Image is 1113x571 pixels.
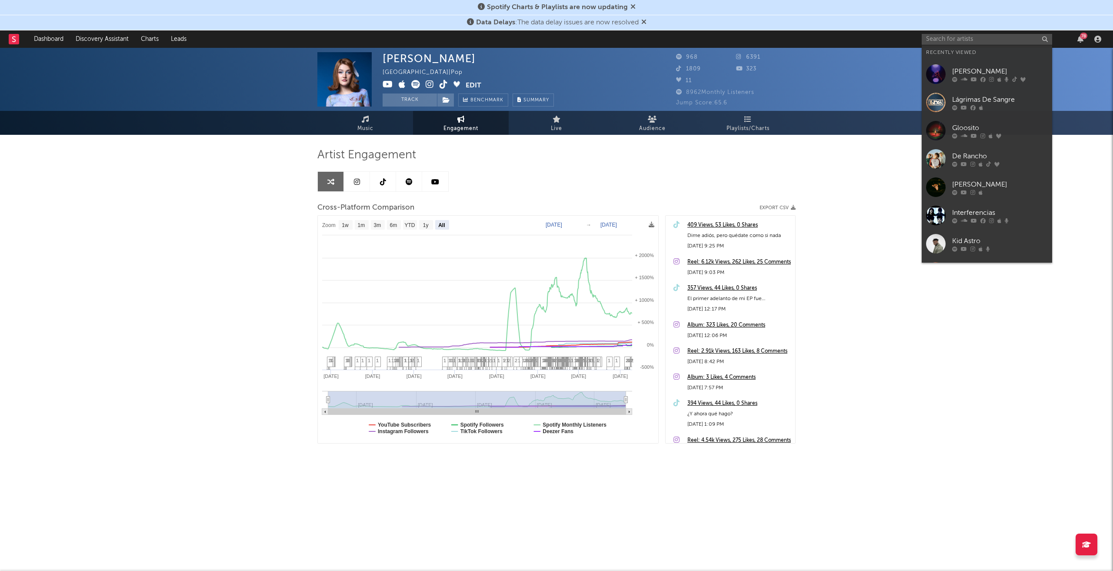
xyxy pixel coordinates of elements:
[687,331,791,341] div: [DATE] 12:06 PM
[922,88,1052,117] a: Lágrimas De Sangre
[466,358,468,363] span: 1
[70,30,135,48] a: Discovery Assistant
[542,358,544,363] span: 1
[470,358,472,363] span: 1
[700,111,796,135] a: Playlists/Charts
[423,222,429,228] text: 1y
[356,358,359,363] span: 1
[687,267,791,278] div: [DATE] 9:03 PM
[506,358,509,363] span: 1
[466,80,481,91] button: Edit
[543,428,573,434] text: Deezer Fans
[551,358,553,363] span: 1
[523,98,549,103] span: Summary
[368,358,370,363] span: 1
[676,78,692,83] span: 11
[687,383,791,393] div: [DATE] 7:57 PM
[497,358,500,363] span: 1
[922,258,1052,286] a: Sobrezero
[487,358,490,363] span: 1
[726,124,770,134] span: Playlists/Charts
[476,19,639,26] span: : The data delay issues are now resolved
[676,90,754,95] span: 8962 Monthly Listeners
[378,428,429,434] text: Instagram Followers
[687,346,791,357] a: Reel: 2.91k Views, 163 Likes, 8 Comments
[458,93,508,107] a: Benchmark
[687,220,791,230] a: 409 Views, 53 Likes, 0 Shares
[676,100,727,106] span: Jump Score: 65.6
[1077,36,1083,43] button: 78
[687,419,791,430] div: [DATE] 1:09 PM
[407,358,410,363] span: 1
[922,145,1052,173] a: De Rancho
[317,111,413,135] a: Music
[687,409,791,419] div: ¿Y ahora qué hago?
[551,124,562,134] span: Live
[391,358,394,363] span: 1
[635,253,654,258] text: + 2000%
[687,283,791,294] div: 357 Views, 44 Likes, 0 Shares
[687,257,791,267] a: Reel: 6.12k Views, 262 Likes, 25 Comments
[476,19,515,26] span: Data Delays
[410,358,412,363] span: 1
[487,4,628,11] span: Spotify Charts & Playlists are now updating
[383,93,437,107] button: Track
[165,30,193,48] a: Leads
[374,222,381,228] text: 3m
[546,222,562,228] text: [DATE]
[687,304,791,314] div: [DATE] 12:17 PM
[635,275,654,280] text: + 1500%
[467,358,470,363] span: 1
[342,222,349,228] text: 1w
[518,358,520,363] span: 1
[922,34,1052,45] input: Search for artists
[574,358,576,363] span: 1
[586,222,591,228] text: →
[687,372,791,383] div: Album: 3 Likes, 4 Comments
[438,222,445,228] text: All
[952,207,1048,218] div: Interferencias
[509,111,604,135] a: Live
[28,30,70,48] a: Dashboard
[637,320,654,325] text: + 500%
[588,358,590,363] span: 1
[536,358,538,363] span: 2
[760,205,796,210] button: Export CSV
[687,435,791,446] div: Reel: 4.54k Views, 275 Likes, 28 Comments
[922,117,1052,145] a: Gloosito
[647,342,654,347] text: 0%
[388,358,391,363] span: 1
[448,358,451,363] span: 1
[952,94,1048,105] div: Lágrimas De Sangre
[952,66,1048,77] div: [PERSON_NAME]
[922,60,1052,88] a: [PERSON_NAME]
[407,374,422,379] text: [DATE]
[630,4,636,11] span: Dismiss
[513,93,554,107] button: Summary
[687,230,791,241] div: Dime adiós, pero quédate como si nada
[383,67,473,78] div: [GEOGRAPHIC_DATA] | Pop
[952,151,1048,161] div: De Rancho
[568,358,571,363] span: 1
[413,111,509,135] a: Engagement
[404,358,407,363] span: 1
[687,398,791,409] a: 394 Views, 44 Likes, 0 Shares
[626,358,628,363] span: 2
[345,358,348,363] span: 1
[489,374,504,379] text: [DATE]
[1080,33,1087,39] div: 78
[443,124,478,134] span: Engagement
[640,364,654,370] text: -500%
[383,52,476,65] div: [PERSON_NAME]
[490,358,493,363] span: 1
[515,358,517,363] span: 2
[470,95,503,106] span: Benchmark
[461,358,463,363] span: 1
[922,201,1052,230] a: Interferencias
[543,422,606,428] text: Spotify Monthly Listeners
[328,358,331,363] span: 1
[952,179,1048,190] div: [PERSON_NAME]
